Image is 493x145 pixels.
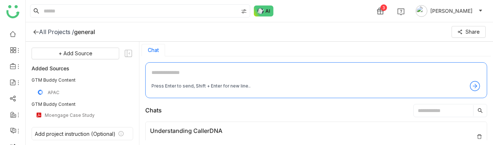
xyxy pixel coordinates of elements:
[452,26,486,38] button: Share
[241,8,247,14] img: search-type.svg
[32,48,119,59] button: + Add Source
[465,28,480,36] span: Share
[148,47,159,53] button: Chat
[416,5,427,17] img: avatar
[35,131,116,137] div: Add project instruction (Optional)
[45,112,129,118] div: Moengage Case Study
[32,101,133,108] div: GTM Buddy Content
[476,134,482,140] img: delete.svg
[36,88,45,97] img: uploading.gif
[145,106,162,115] div: Chats
[151,83,251,90] div: Press Enter to send, Shift + Enter for new line..
[150,126,274,135] div: Understanding CallerDNA
[48,90,129,95] div: APAC
[430,7,472,15] span: [PERSON_NAME]
[254,5,274,16] img: ask-buddy-normal.svg
[32,77,133,83] div: GTM Buddy Content
[32,64,133,72] div: Added Sources
[59,49,92,57] span: + Add Source
[36,112,42,118] img: pdf.svg
[380,4,387,11] div: 3
[414,5,484,17] button: [PERSON_NAME]
[397,8,405,15] img: help.svg
[6,5,19,18] img: logo
[39,28,74,36] div: All Projects /
[74,28,95,36] div: general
